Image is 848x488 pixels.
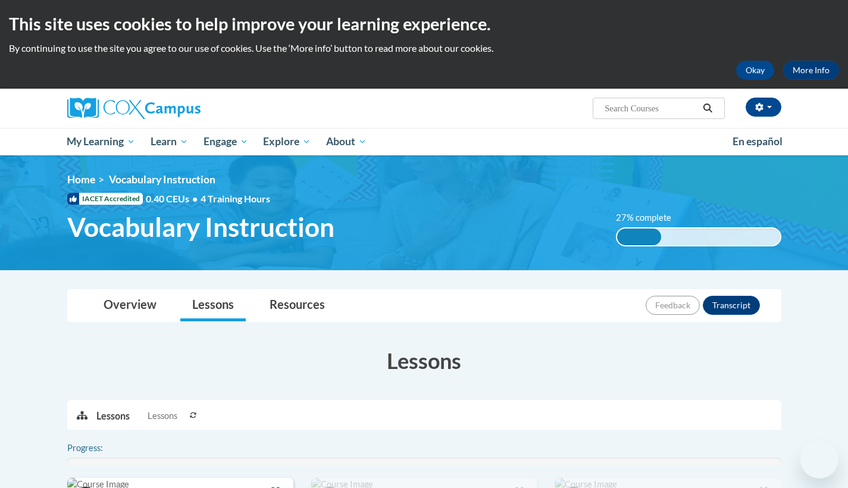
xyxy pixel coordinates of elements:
label: Progress: [67,442,136,455]
a: Cox Campus [67,98,293,119]
img: Cox Campus [67,98,201,119]
a: Explore [255,128,318,155]
a: About [318,128,374,155]
a: Learn [143,128,196,155]
a: Engage [196,128,256,155]
span: En español [733,135,783,148]
p: By continuing to use the site you agree to our use of cookies. Use the ‘More info’ button to read... [9,42,839,55]
a: Overview [92,290,168,321]
a: Lessons [180,290,246,321]
span: 0.40 CEUs [146,192,201,205]
div: Main menu [49,128,799,155]
span: Explore [263,134,311,149]
a: My Learning [60,128,143,155]
span: About [326,134,367,149]
span: IACET Accredited [67,193,143,205]
label: 27% complete [616,211,684,224]
span: Vocabulary Instruction [109,173,215,186]
div: 27% complete [617,229,661,245]
span: • [192,193,198,204]
button: Account Settings [746,98,781,117]
a: En español [725,129,790,154]
button: Search [699,101,716,115]
p: Lessons [96,409,130,423]
input: Search Courses [603,101,699,115]
span: Lessons [148,409,177,423]
span: My Learning [67,134,135,149]
span: Vocabulary Instruction [67,211,334,243]
a: Resources [258,290,337,321]
a: More Info [783,61,839,80]
button: Feedback [646,296,700,315]
h2: This site uses cookies to help improve your learning experience. [9,12,839,36]
span: Learn [151,134,188,149]
h3: Lessons [67,346,781,376]
button: Okay [736,61,774,80]
span: 4 Training Hours [201,193,270,204]
span: Engage [204,134,248,149]
iframe: Button to launch messaging window [800,440,838,478]
a: Home [67,173,95,186]
button: Transcript [703,296,760,315]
